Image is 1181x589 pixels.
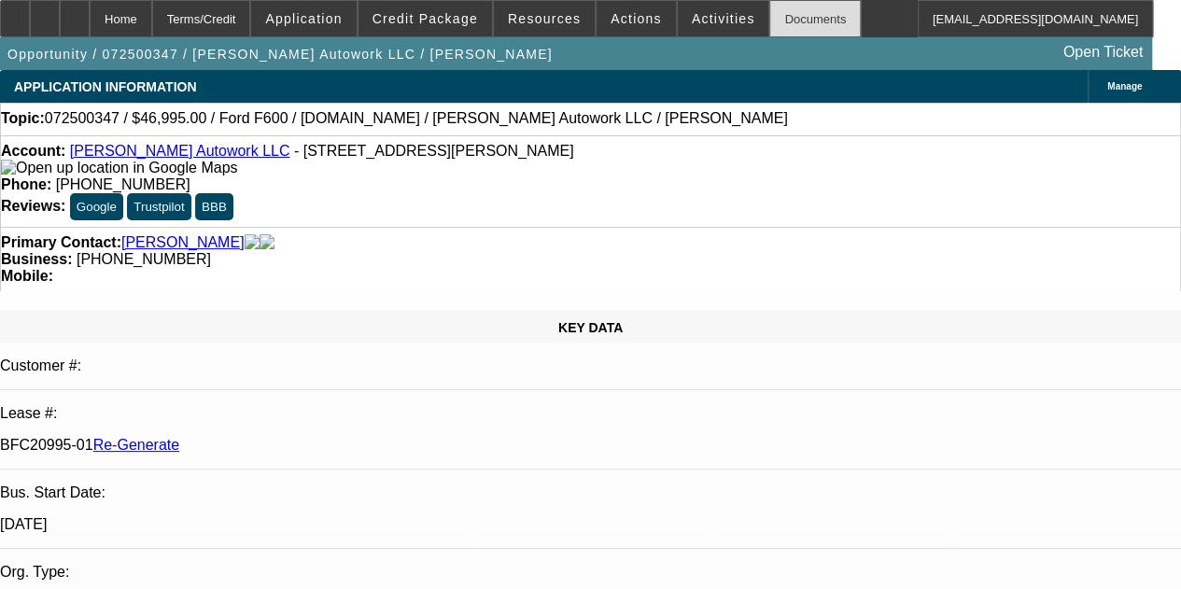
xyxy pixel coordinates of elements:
span: Actions [611,11,662,26]
a: Re-Generate [93,437,180,453]
strong: Phone: [1,176,51,192]
span: [PHONE_NUMBER] [77,251,211,267]
strong: Account: [1,143,65,159]
span: 072500347 / $46,995.00 / Ford F600 / [DOMAIN_NAME] / [PERSON_NAME] Autowork LLC / [PERSON_NAME] [45,110,788,127]
strong: Reviews: [1,198,65,214]
img: facebook-icon.png [245,234,260,251]
img: linkedin-icon.png [260,234,274,251]
button: Actions [597,1,676,36]
button: Application [251,1,356,36]
span: [PHONE_NUMBER] [56,176,190,192]
button: Credit Package [359,1,492,36]
a: Open Ticket [1056,36,1150,68]
img: Open up location in Google Maps [1,160,237,176]
span: Credit Package [373,11,478,26]
span: Activities [692,11,755,26]
span: KEY DATA [558,320,623,335]
span: Resources [508,11,581,26]
span: Application [265,11,342,26]
a: [PERSON_NAME] [121,234,245,251]
a: [PERSON_NAME] Autowork LLC [70,143,290,159]
strong: Primary Contact: [1,234,121,251]
strong: Mobile: [1,268,53,284]
span: - [STREET_ADDRESS][PERSON_NAME] [294,143,574,159]
a: View Google Maps [1,160,237,175]
strong: Business: [1,251,72,267]
span: Opportunity / 072500347 / [PERSON_NAME] Autowork LLC / [PERSON_NAME] [7,47,553,62]
button: BBB [195,193,233,220]
button: Google [70,193,123,220]
button: Resources [494,1,595,36]
button: Trustpilot [127,193,190,220]
strong: Topic: [1,110,45,127]
span: APPLICATION INFORMATION [14,79,196,94]
button: Activities [678,1,769,36]
span: Manage [1107,81,1142,91]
